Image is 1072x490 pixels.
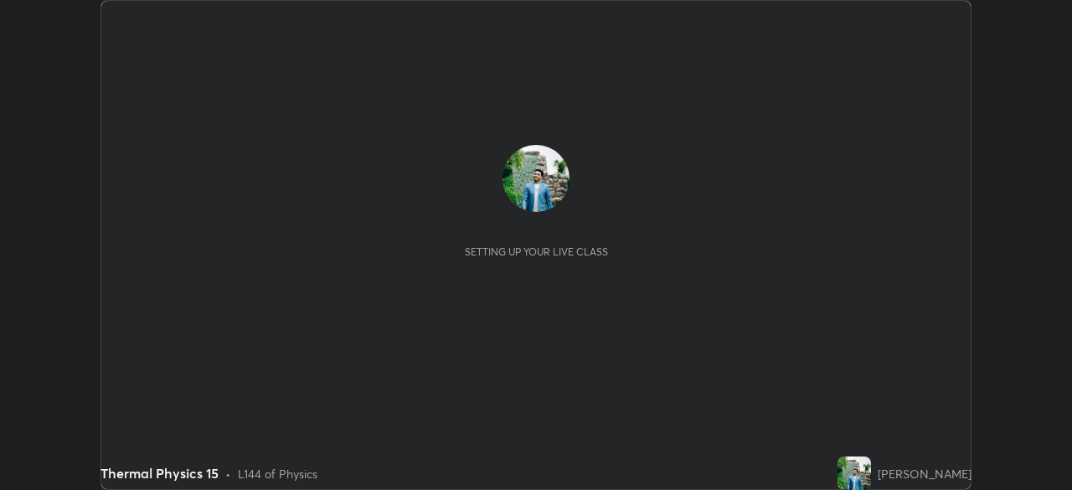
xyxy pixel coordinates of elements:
div: Thermal Physics 15 [100,463,219,483]
img: 3039acb2fa3d48028dcb1705d1182d1b.jpg [837,456,871,490]
div: L144 of Physics [238,465,317,482]
div: [PERSON_NAME] [878,465,971,482]
div: • [225,465,231,482]
div: Setting up your live class [465,245,608,258]
img: 3039acb2fa3d48028dcb1705d1182d1b.jpg [502,145,569,212]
